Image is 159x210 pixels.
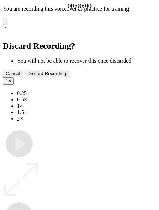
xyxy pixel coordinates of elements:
li: You will not be able to recover this once discarded. [17,58,156,64]
li: 1× [17,103,156,109]
li: 0.5× [17,97,156,103]
a: 00:00:00 [67,2,92,10]
h2: Discard Recording? [3,41,156,51]
span: 1 [6,78,8,84]
p: You are recording this voiceover as practice for training [3,6,156,12]
li: 0.25× [17,90,156,97]
li: 2× [17,116,156,122]
button: Cancel [3,70,23,77]
li: 1.5× [17,109,156,116]
button: 1× [3,77,14,85]
button: Discard Recording [25,70,69,77]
